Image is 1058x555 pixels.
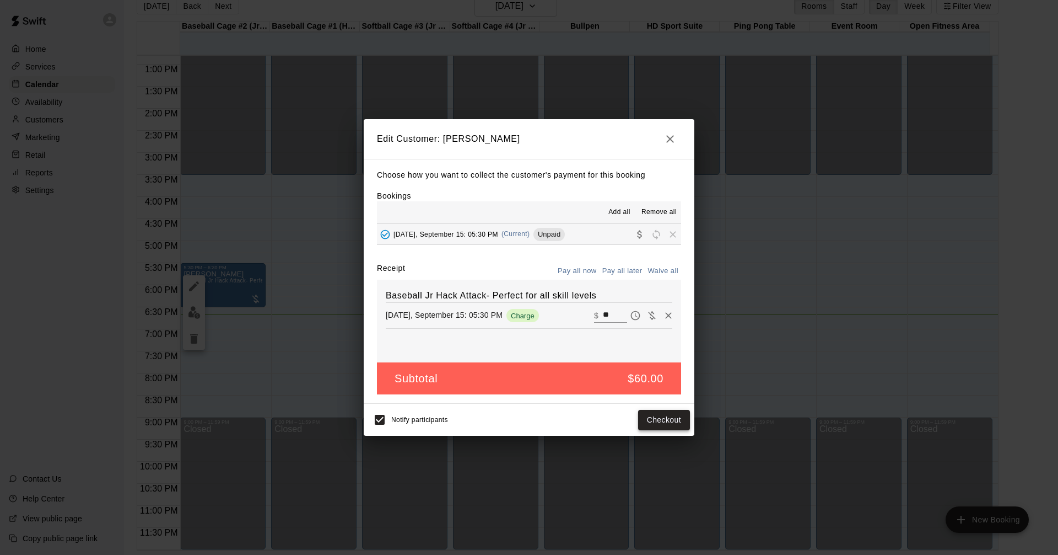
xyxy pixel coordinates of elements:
[648,230,665,238] span: Reschedule
[506,312,539,320] span: Charge
[594,310,598,321] p: $
[377,263,405,280] label: Receipt
[364,119,694,159] h2: Edit Customer: [PERSON_NAME]
[386,289,672,303] h6: Baseball Jr Hack Attack- Perfect for all skill levels
[637,204,681,221] button: Remove all
[533,230,565,238] span: Unpaid
[602,204,637,221] button: Add all
[600,263,645,280] button: Pay all later
[641,207,677,218] span: Remove all
[391,417,448,424] span: Notify participants
[377,224,681,244] button: Added - Collect Payment[DATE], September 15: 05:30 PM(Current)UnpaidCollect paymentRescheduleRemove
[377,226,393,243] button: Added - Collect Payment
[627,310,644,319] span: Pay later
[628,371,663,386] h5: $60.00
[386,309,503,321] p: [DATE], September 15: 05:30 PM
[660,307,677,324] button: Remove
[665,230,681,238] span: Remove
[377,168,681,182] p: Choose how you want to collect the customer's payment for this booking
[395,371,438,386] h5: Subtotal
[638,410,690,430] button: Checkout
[608,207,630,218] span: Add all
[631,230,648,238] span: Collect payment
[501,230,530,238] span: (Current)
[377,191,411,200] label: Bookings
[644,310,660,319] span: Waive payment
[645,263,681,280] button: Waive all
[555,263,600,280] button: Pay all now
[393,230,498,238] span: [DATE], September 15: 05:30 PM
